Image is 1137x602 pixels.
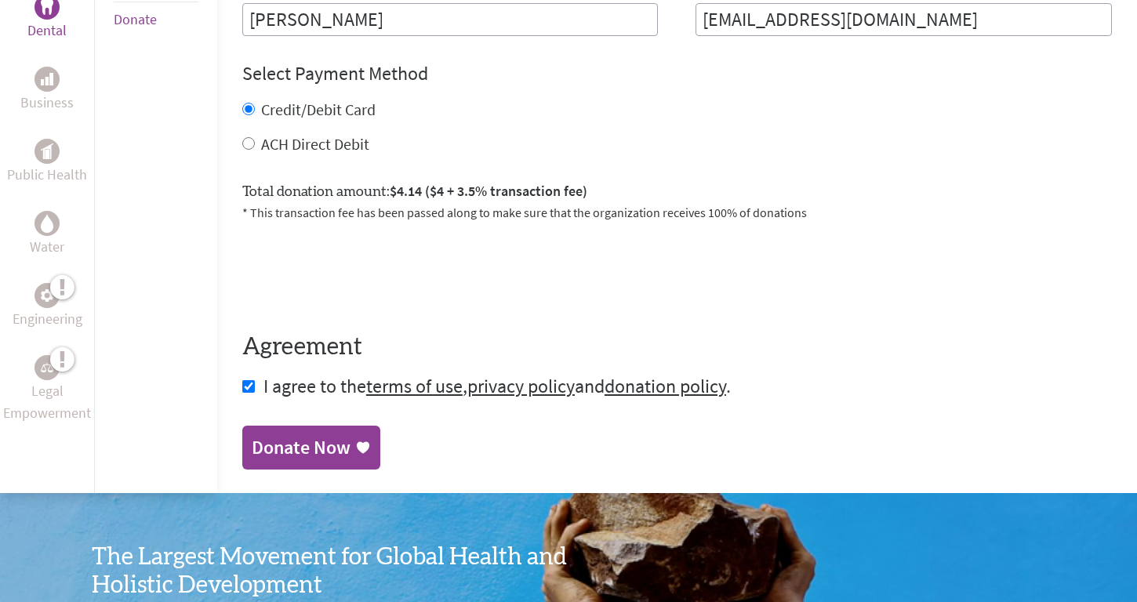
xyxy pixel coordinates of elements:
[605,374,726,398] a: donation policy
[114,10,157,28] a: Donate
[27,20,67,42] p: Dental
[252,435,351,460] div: Donate Now
[35,139,60,164] div: Public Health
[92,543,568,600] h3: The Largest Movement for Global Health and Holistic Development
[467,374,575,398] a: privacy policy
[366,374,463,398] a: terms of use
[261,134,369,154] label: ACH Direct Debit
[30,236,64,258] p: Water
[390,182,587,200] span: $4.14 ($4 + 3.5% transaction fee)
[242,241,481,302] iframe: reCAPTCHA
[261,100,376,119] label: Credit/Debit Card
[3,380,91,424] p: Legal Empowerment
[41,288,53,301] img: Engineering
[242,3,659,36] input: Enter Full Name
[35,67,60,92] div: Business
[13,308,82,330] p: Engineering
[7,139,87,186] a: Public HealthPublic Health
[263,374,731,398] span: I agree to the , and .
[13,283,82,330] a: EngineeringEngineering
[20,92,74,114] p: Business
[30,211,64,258] a: WaterWater
[41,143,53,159] img: Public Health
[3,355,91,424] a: Legal EmpowermentLegal Empowerment
[41,73,53,85] img: Business
[20,67,74,114] a: BusinessBusiness
[35,283,60,308] div: Engineering
[242,203,1112,222] p: * This transaction fee has been passed along to make sure that the organization receives 100% of ...
[35,355,60,380] div: Legal Empowerment
[242,180,587,203] label: Total donation amount:
[696,3,1112,36] input: Your Email
[114,2,198,37] li: Donate
[41,363,53,372] img: Legal Empowerment
[242,426,380,470] a: Donate Now
[242,61,1112,86] h4: Select Payment Method
[41,214,53,232] img: Water
[35,211,60,236] div: Water
[242,333,1112,361] h4: Agreement
[7,164,87,186] p: Public Health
